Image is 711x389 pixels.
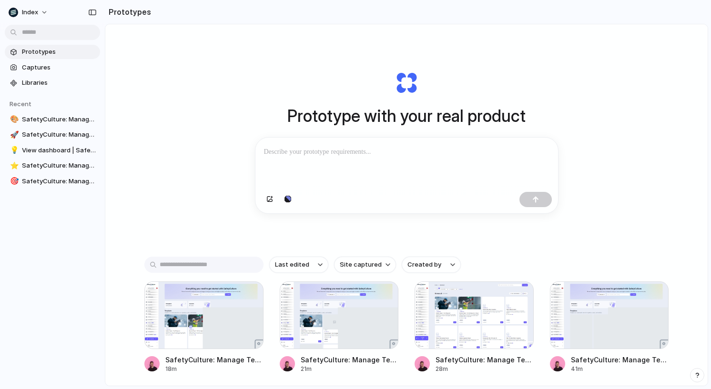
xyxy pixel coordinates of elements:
a: SafetyCulture: Manage Teams and Inspection Data | SafetyCultureSafetyCulture: Manage Teams and In... [144,281,264,373]
span: Created by [407,260,441,269]
a: 🚀SafetyCulture: Manage Teams and Inspection Data | SafetyCulture [5,128,100,142]
span: Recent [10,100,31,108]
h1: Prototype with your real product [287,103,526,129]
div: 🎨 [10,114,17,125]
a: SafetyCulture: Manage Teams and Inspection Data | SafetyCultureSafetyCulture: Manage Teams and In... [415,281,534,373]
span: Index [22,8,38,17]
div: SafetyCulture: Manage Teams and Inspection Data | SafetyCulture [165,355,264,365]
div: 💡 [10,145,17,156]
button: 💡 [9,146,18,155]
span: SafetyCulture: Manage Teams and Inspection Data [22,161,96,170]
span: Captures [22,63,96,72]
a: 💡View dashboard | SafetyCulture [5,143,100,158]
button: ⭐ [9,161,18,170]
span: SafetyCulture: Manage Teams and Inspection Data | SafetyCulture [22,177,96,186]
div: SafetyCulture: Manage Teams and Inspection Data | SafetyCulture [571,355,669,365]
div: ⭐ [10,160,17,171]
div: SafetyCulture: Manage Teams and Inspection Data | SafetyCulture [301,355,399,365]
h2: Prototypes [105,6,151,18]
div: SafetyCulture: Manage Teams and Inspection Data | SafetyCulture [436,355,534,365]
div: 41m [571,365,669,373]
button: 🎯 [9,177,18,186]
a: Prototypes [5,45,100,59]
button: Created by [402,257,461,273]
a: 🎨SafetyCulture: Manage Teams and Inspection Data | SafetyCulture [5,112,100,127]
span: Site captured [340,260,382,269]
button: 🚀 [9,130,18,140]
div: 🎯 [10,176,17,187]
a: SafetyCulture: Manage Teams and Inspection Data | SafetyCultureSafetyCulture: Manage Teams and In... [550,281,669,373]
button: Site captured [334,257,396,273]
span: Prototypes [22,47,96,57]
button: Index [5,5,53,20]
span: View dashboard | SafetyCulture [22,146,96,155]
button: 🎨 [9,115,18,124]
span: SafetyCulture: Manage Teams and Inspection Data | SafetyCulture [22,130,96,140]
span: SafetyCulture: Manage Teams and Inspection Data | SafetyCulture [22,115,96,124]
a: 🎯SafetyCulture: Manage Teams and Inspection Data | SafetyCulture [5,174,100,189]
div: 28m [436,365,534,373]
div: 18m [165,365,264,373]
button: Last edited [269,257,328,273]
div: 21m [301,365,399,373]
a: SafetyCulture: Manage Teams and Inspection Data | SafetyCultureSafetyCulture: Manage Teams and In... [280,281,399,373]
a: Captures [5,60,100,75]
a: ⭐SafetyCulture: Manage Teams and Inspection Data [5,159,100,173]
span: Libraries [22,78,96,88]
a: Libraries [5,76,100,90]
div: 🚀 [10,130,17,140]
span: Last edited [275,260,309,269]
